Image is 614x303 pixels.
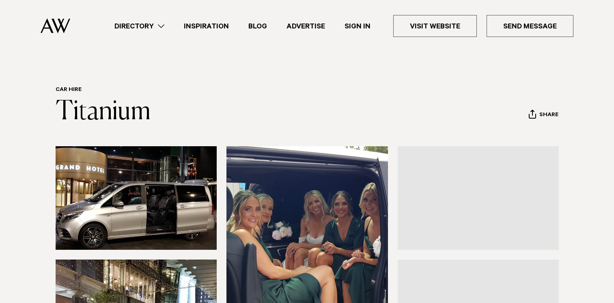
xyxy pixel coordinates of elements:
a: Sign In [335,21,380,32]
a: Inspiration [174,21,239,32]
a: Blog [239,21,277,32]
a: Visit Website [393,15,477,37]
a: Car Hire [56,87,82,93]
a: Advertise [277,21,335,32]
img: Auckland Weddings Logo [41,18,70,33]
a: Send Message [487,15,573,37]
a: Directory [105,21,174,32]
a: Titanium [56,99,151,125]
button: Share [528,109,559,121]
span: Share [539,112,558,119]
